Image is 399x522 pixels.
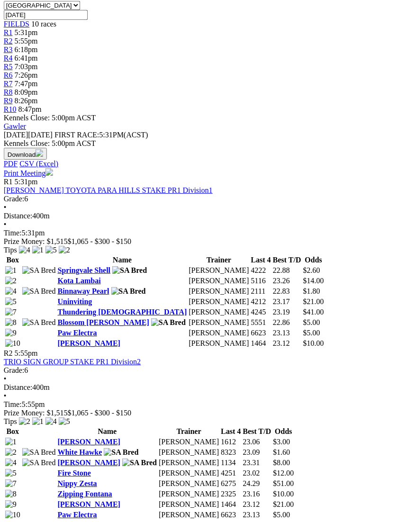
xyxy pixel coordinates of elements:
[243,479,272,488] td: 24.29
[4,383,395,392] div: 400m
[4,54,13,62] span: R4
[4,160,18,168] a: PDF
[4,366,395,375] div: 6
[58,277,101,285] a: Kota Lambai
[4,203,7,211] span: •
[158,437,219,447] td: [PERSON_NAME]
[4,160,395,168] div: Download
[273,459,290,467] span: $8.00
[15,349,38,357] span: 5:55pm
[58,308,187,316] a: Thundering [DEMOGRAPHIC_DATA]
[151,318,186,327] img: SA Bred
[4,71,13,79] span: R6
[5,459,17,467] img: 4
[4,97,13,105] a: R9
[4,63,13,71] span: R5
[4,122,26,130] a: Gawler
[273,469,294,477] span: $12.00
[7,427,19,435] span: Box
[19,160,58,168] a: CSV (Excel)
[273,490,294,498] span: $10.00
[4,220,7,228] span: •
[4,409,395,417] div: Prize Money: $1,515
[58,438,120,446] a: [PERSON_NAME]
[5,469,17,477] img: 5
[303,297,324,306] span: $21.00
[45,417,57,426] img: 4
[303,329,320,337] span: $5.00
[58,490,112,498] a: Zipping Fontana
[251,328,272,338] td: 6623
[15,45,38,54] span: 6:18pm
[303,287,320,295] span: $1.80
[188,318,249,327] td: [PERSON_NAME]
[58,459,120,467] a: [PERSON_NAME]
[303,266,320,274] span: $2.60
[4,392,7,400] span: •
[4,229,22,237] span: Time:
[4,195,25,203] span: Grade:
[58,318,149,326] a: Blossom [PERSON_NAME]
[272,276,302,286] td: 23.26
[59,417,70,426] img: 5
[158,427,219,436] th: Trainer
[4,139,395,148] div: Kennels Close: 5:00pm ACST
[4,28,13,36] a: R1
[4,400,395,409] div: 5:55pm
[251,255,272,265] th: Last 4
[251,297,272,306] td: 4212
[5,329,17,337] img: 9
[45,168,53,176] img: printer.svg
[158,479,219,488] td: [PERSON_NAME]
[58,297,92,306] a: Uninviting
[303,308,324,316] span: $41.00
[243,489,272,499] td: 23.16
[188,266,249,275] td: [PERSON_NAME]
[272,328,302,338] td: 23.13
[4,417,17,425] span: Tips
[5,277,17,285] img: 2
[251,266,272,275] td: 4222
[272,307,302,317] td: 23.19
[158,448,219,457] td: [PERSON_NAME]
[220,468,241,478] td: 4251
[4,20,29,28] a: FIELDS
[5,500,17,509] img: 9
[4,37,13,45] a: R2
[220,500,241,509] td: 1464
[111,287,146,296] img: SA Bred
[57,255,188,265] th: Name
[243,448,272,457] td: 23.09
[303,255,325,265] th: Odds
[4,169,53,177] a: Print Meeting
[4,349,13,357] span: R2
[220,448,241,457] td: 8323
[4,237,395,246] div: Prize Money: $1,515
[4,400,22,408] span: Time:
[5,318,17,327] img: 8
[188,339,249,348] td: [PERSON_NAME]
[4,229,395,237] div: 5:31pm
[15,54,38,62] span: 6:41pm
[5,438,17,446] img: 1
[272,427,294,436] th: Odds
[188,328,249,338] td: [PERSON_NAME]
[4,375,7,383] span: •
[4,131,28,139] span: [DATE]
[7,256,19,264] span: Box
[220,437,241,447] td: 1612
[104,448,138,457] img: SA Bred
[272,339,302,348] td: 23.12
[22,448,56,457] img: SA Bred
[58,329,97,337] a: Paw Electra
[4,178,13,186] span: R1
[4,186,213,194] a: [PERSON_NAME] TOYOTA PARA HILLS STAKE PR1 Division1
[22,318,56,327] img: SA Bred
[220,479,241,488] td: 6275
[4,45,13,54] a: R3
[32,246,44,254] img: 1
[251,318,272,327] td: 5551
[22,287,56,296] img: SA Bred
[5,266,17,275] img: 1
